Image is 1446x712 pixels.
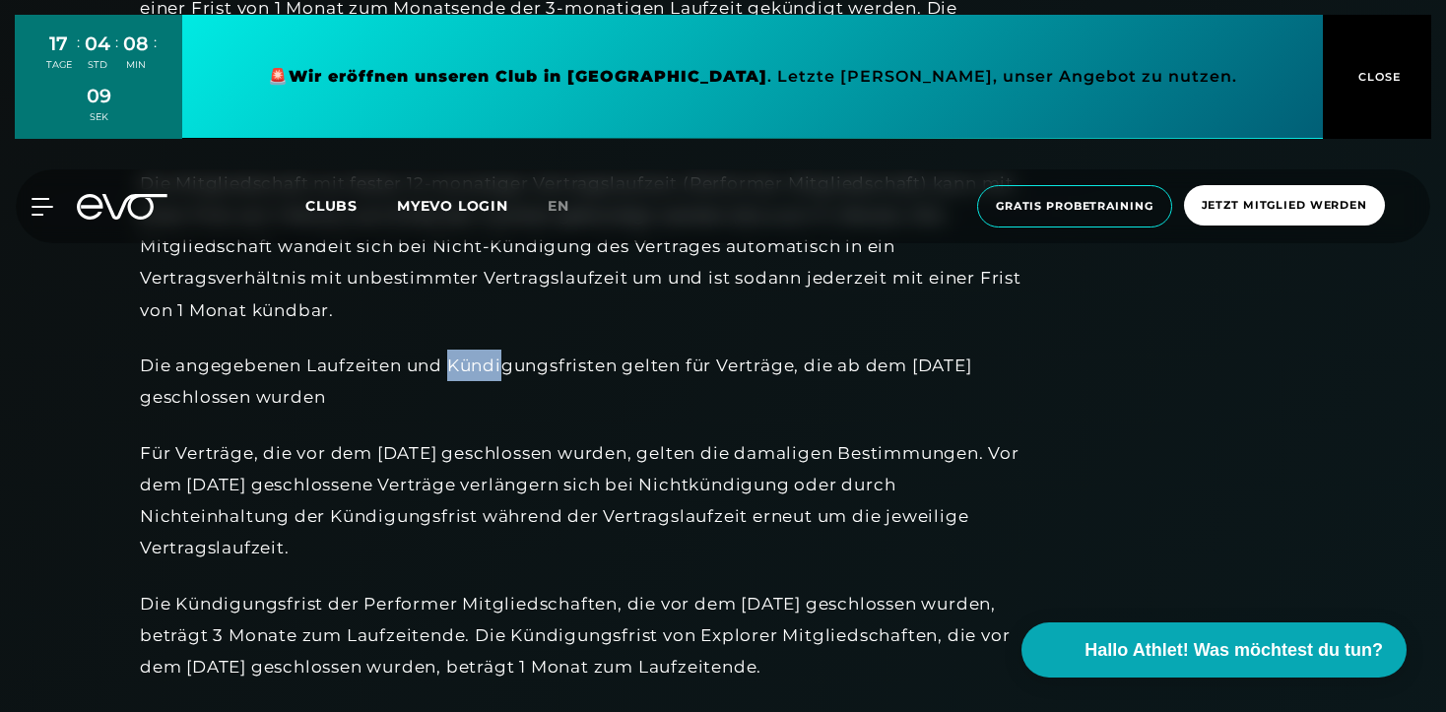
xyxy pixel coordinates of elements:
a: en [548,195,593,218]
span: Clubs [305,197,358,215]
div: STD [85,58,110,72]
div: Die angegebenen Laufzeiten und Kündigungsfristen gelten für Verträge, die ab dem [DATE] geschloss... [140,350,1026,414]
div: 17 [46,30,72,58]
div: Die Kündigungsfrist der Performer Mitgliedschaften, die vor dem [DATE] geschlossen wurden, beträg... [140,588,1026,683]
span: Jetzt Mitglied werden [1202,197,1367,214]
div: 09 [87,82,111,110]
div: SEK [87,110,111,124]
button: CLOSE [1323,15,1431,139]
a: MYEVO LOGIN [397,197,508,215]
div: 08 [123,30,149,58]
div: : [77,32,80,84]
a: Clubs [305,196,397,215]
div: MIN [123,58,149,72]
span: Gratis Probetraining [996,198,1153,215]
div: 04 [85,30,110,58]
div: TAGE [46,58,72,72]
span: en [548,197,569,215]
div: Für Verträge, die vor dem [DATE] geschlossen wurden, gelten die damaligen Bestimmungen. Vor dem [... [140,437,1026,564]
button: Hallo Athlet! Was möchtest du tun? [1021,622,1407,678]
div: : [154,32,157,84]
span: Hallo Athlet! Was möchtest du tun? [1084,637,1383,664]
a: Gratis Probetraining [971,185,1178,227]
span: CLOSE [1353,68,1402,86]
a: Jetzt Mitglied werden [1178,185,1391,227]
div: : [115,32,118,84]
